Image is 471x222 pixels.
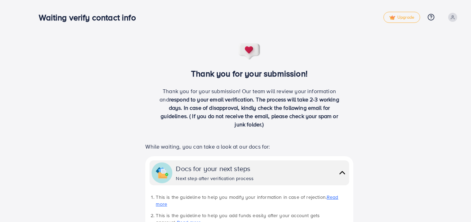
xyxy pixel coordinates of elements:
[383,12,420,23] a: tickUpgrade
[39,12,141,23] h3: Waiting verify contact info
[176,175,254,182] div: Next step after verification process
[337,168,347,178] img: collapse
[389,15,395,20] img: tick
[156,194,349,208] li: This is the guideline to help you modify your information in case of rejection.
[157,87,342,128] p: Thank you for your submission! Our team will review your information and
[161,96,339,128] span: respond to your email verification. The process will take 2-3 working days. In case of disapprova...
[389,15,414,20] span: Upgrade
[156,194,338,207] a: Read more
[145,142,353,151] p: While waiting, you can take a look at our docs for:
[176,163,254,174] div: Docs for your next steps
[156,167,168,179] img: collapse
[134,69,365,79] h3: Thank you for your submission!
[238,43,261,60] img: success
